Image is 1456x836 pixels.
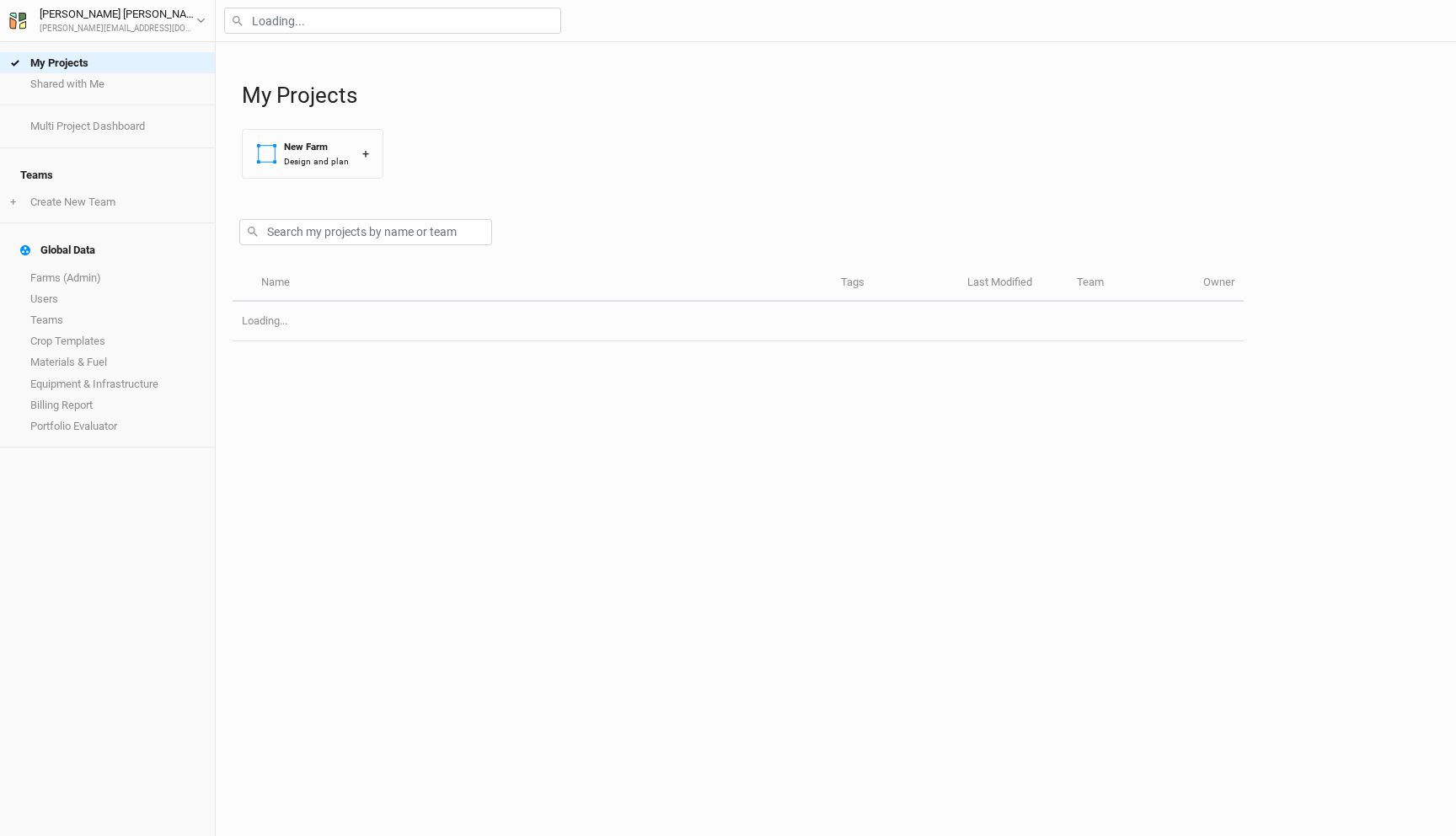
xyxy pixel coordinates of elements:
button: [PERSON_NAME] [PERSON_NAME][PERSON_NAME][EMAIL_ADDRESS][DOMAIN_NAME] [8,5,206,35]
th: Last Modified [958,265,1068,302]
button: New FarmDesign and plan+ [242,129,383,179]
div: New Farm [284,140,349,154]
div: [PERSON_NAME] [PERSON_NAME] [40,6,196,23]
h1: My Projects [242,83,1439,109]
div: Global Data [20,244,95,257]
span: + [10,196,16,209]
th: Tags [832,265,958,302]
input: Loading... [224,8,561,34]
input: Search my projects by name or team [239,219,492,245]
div: Design and plan [284,155,349,168]
th: Owner [1194,265,1244,302]
div: [PERSON_NAME][EMAIL_ADDRESS][DOMAIN_NAME] [40,23,196,35]
th: Name [251,265,831,302]
th: Team [1068,265,1194,302]
td: Loading... [233,302,1244,341]
div: + [362,145,369,163]
h4: Teams [10,158,205,192]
